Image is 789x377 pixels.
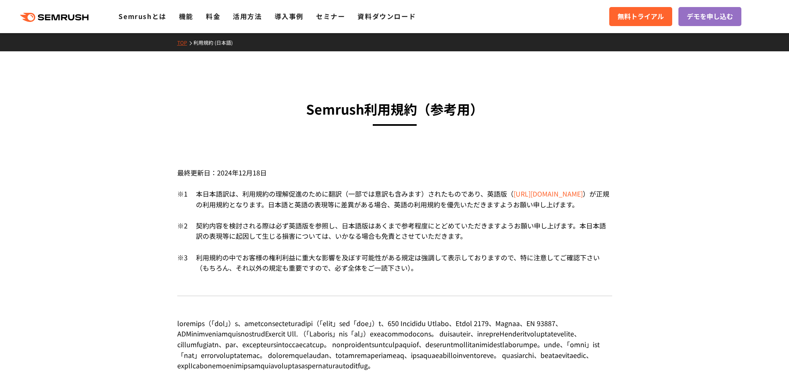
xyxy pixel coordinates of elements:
[233,11,262,21] a: 活用方法
[193,39,239,46] a: 利用規約 (日本語)
[618,11,664,22] span: 無料トライアル
[177,98,612,120] h3: Semrush利用規約 （参考用）
[177,221,188,252] div: ※2
[687,11,733,22] span: デモを申し込む
[177,252,188,274] div: ※3
[177,189,188,221] div: ※1
[179,11,193,21] a: 機能
[196,189,609,209] span: が正規の利用規約となります。日本語と英語の表現等に差異がある場合、英語の利用規約を優先いただきますようお願い申し上げます。
[188,252,612,274] div: 利用規約の中でお客様の権利利益に重大な影響を及ぼす可能性がある規定は強調して表示しておりますので、特に注意してご確認下さい（もちろん、それ以外の規定も重要ですので、必ず全体をご一読下さい）。
[316,11,345,21] a: セミナー
[357,11,416,21] a: 資料ダウンロード
[507,189,589,199] span: （ ）
[206,11,220,21] a: 料金
[196,189,507,199] span: 本日本語訳は、利用規約の理解促進のために翻訳（一部では意訳も含みます）されたものであり、英語版
[514,189,583,199] a: [URL][DOMAIN_NAME]
[275,11,304,21] a: 導入事例
[177,39,193,46] a: TOP
[678,7,741,26] a: デモを申し込む
[609,7,672,26] a: 無料トライアル
[188,221,612,252] div: 契約内容を検討される際は必ず英語版を参照し、日本語版はあくまで参考程度にとどめていただきますようお願い申し上げます。本日本語訳の表現等に起因して生じる損害については、いかなる場合も免責とさせてい...
[177,153,612,189] div: 最終更新日：2024年12月18日
[118,11,166,21] a: Semrushとは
